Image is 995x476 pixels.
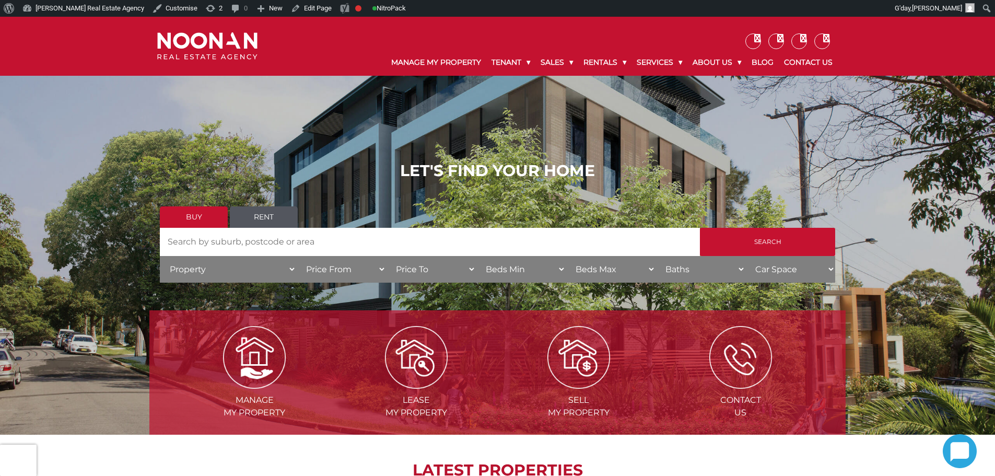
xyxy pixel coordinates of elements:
[578,49,631,76] a: Rentals
[661,394,821,419] span: Contact Us
[631,49,687,76] a: Services
[223,326,286,389] img: Manage my Property
[547,326,610,389] img: Sell my property
[746,49,779,76] a: Blog
[779,49,838,76] a: Contact Us
[499,352,659,417] a: Sellmy Property
[687,49,746,76] a: About Us
[386,49,486,76] a: Manage My Property
[160,161,835,180] h1: LET'S FIND YOUR HOME
[336,394,496,419] span: Lease my Property
[499,394,659,419] span: Sell my Property
[709,326,772,389] img: ICONS
[912,4,962,12] span: [PERSON_NAME]
[174,352,334,417] a: Managemy Property
[230,206,298,228] a: Rent
[486,49,535,76] a: Tenant
[160,228,700,256] input: Search by suburb, postcode or area
[385,326,448,389] img: Lease my property
[661,352,821,417] a: ContactUs
[355,5,361,11] div: Focus keyphrase not set
[535,49,578,76] a: Sales
[174,394,334,419] span: Manage my Property
[157,32,257,60] img: Noonan Real Estate Agency
[336,352,496,417] a: Leasemy Property
[160,206,228,228] a: Buy
[700,228,835,256] input: Search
